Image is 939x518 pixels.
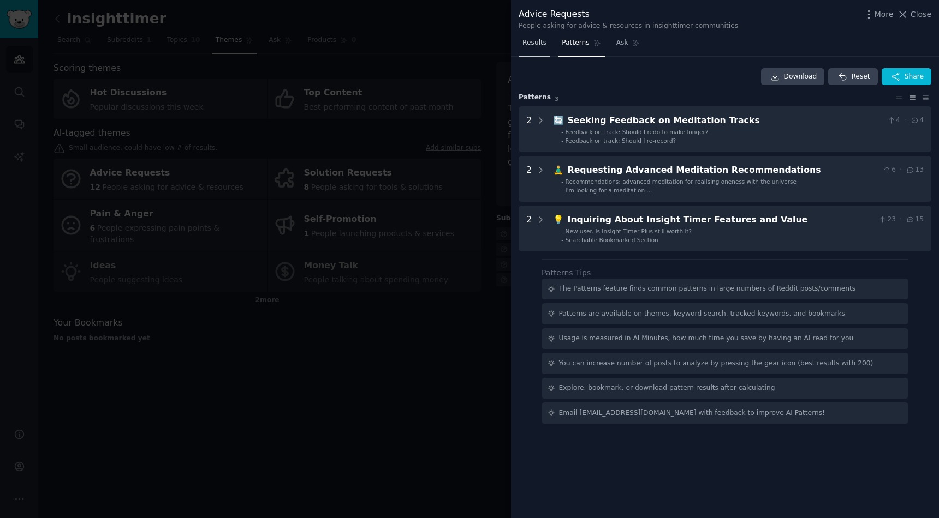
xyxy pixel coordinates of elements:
span: Recommendations: advanced meditation for realising oneness with the universe [566,178,797,185]
div: - [561,227,563,235]
span: Feedback on track: Should I re-record? [566,137,676,144]
span: · [904,116,906,125]
a: Patterns [558,34,604,57]
a: Ask [613,34,644,57]
div: Explore, bookmark, or download pattern results after calculating [559,383,775,393]
div: Patterns are available on themes, keyword search, tracked keywords, and bookmarks [559,309,845,319]
div: - [561,236,563,244]
span: Close [911,9,931,20]
span: · [900,165,902,175]
span: 15 [906,215,924,225]
div: Advice Requests [519,8,738,21]
button: More [863,9,894,20]
button: Close [897,9,931,20]
span: 🧘‍♂️ [553,165,564,175]
div: 2 [526,114,532,144]
span: · [900,215,902,225]
span: More [875,9,894,20]
div: People asking for advice & resources in insighttimer communities [519,21,738,31]
div: The Patterns feature finds common patterns in large numbers of Reddit posts/comments [559,284,856,294]
span: Download [784,72,817,82]
span: 23 [878,215,896,225]
div: Usage is measured in AI Minutes, how much time you save by having an AI read for you [559,334,854,344]
div: You can increase number of posts to analyze by pressing the gear icon (best results with 200) [559,359,873,369]
div: Inquiring About Insight Timer Features and Value [568,213,874,227]
button: Reset [828,68,877,86]
span: Searchable Bookmarked Section [566,237,658,243]
div: 2 [526,213,532,244]
span: 🔄 [553,115,564,125]
label: Patterns Tips [542,268,591,277]
span: 4 [910,116,924,125]
div: Requesting Advanced Meditation Recommendations [568,164,878,177]
a: Download [761,68,825,86]
span: 3 [555,95,558,102]
a: Results [519,34,550,57]
span: 4 [887,116,900,125]
span: I'm looking for a meditation ... [566,187,652,194]
span: Ask [616,38,628,48]
span: New user. Is Insight Timer Plus still worth it? [566,228,692,234]
div: - [561,178,563,185]
span: Share [905,72,924,82]
div: Seeking Feedback on Meditation Tracks [568,114,883,128]
span: 6 [882,165,896,175]
div: - [561,137,563,144]
div: Email [EMAIL_ADDRESS][DOMAIN_NAME] with feedback to improve AI Patterns! [559,408,825,418]
span: 13 [906,165,924,175]
div: - [561,186,563,194]
button: Share [882,68,931,86]
span: Feedback on Track: Should I redo to make longer? [566,129,709,135]
span: 💡 [553,214,564,225]
span: Results [522,38,546,48]
span: Reset [851,72,870,82]
span: Pattern s [519,93,551,103]
div: 2 [526,164,532,194]
span: Patterns [562,38,589,48]
div: - [561,128,563,136]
